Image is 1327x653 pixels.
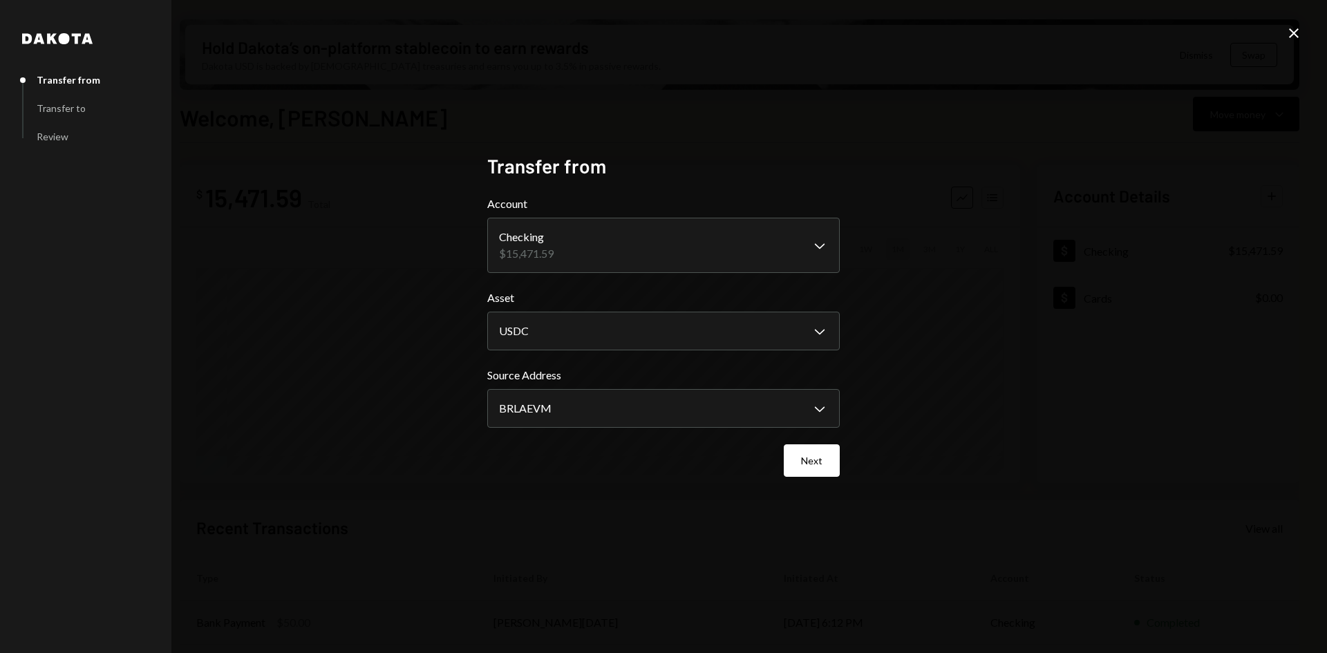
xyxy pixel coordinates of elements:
button: Account [487,218,840,273]
label: Account [487,196,840,212]
div: Review [37,131,68,142]
button: Asset [487,312,840,350]
label: Asset [487,290,840,306]
h2: Transfer from [487,153,840,180]
button: Next [784,444,840,477]
label: Source Address [487,367,840,384]
div: Transfer from [37,74,100,86]
div: Transfer to [37,102,86,114]
button: Source Address [487,389,840,428]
